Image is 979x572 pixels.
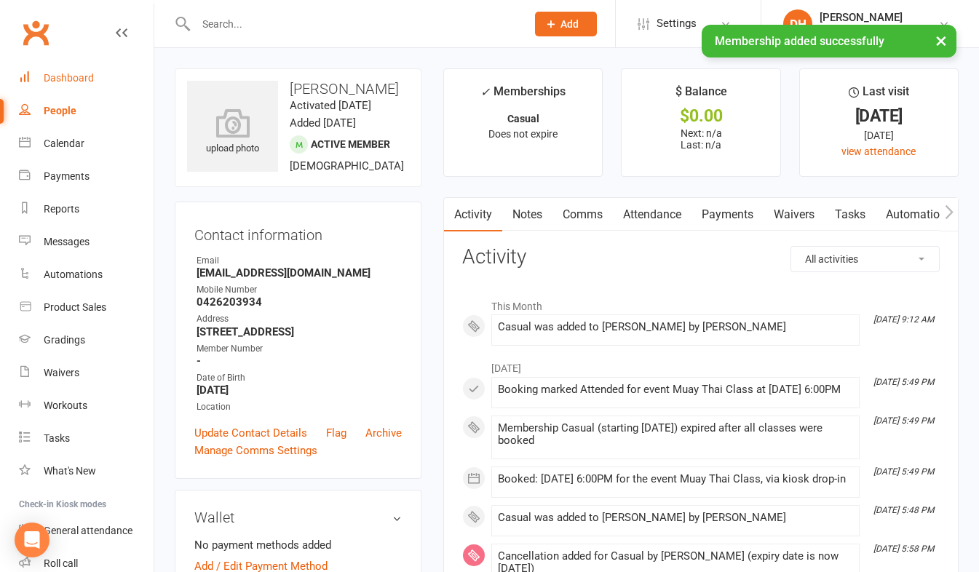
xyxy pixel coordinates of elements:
strong: [EMAIL_ADDRESS][DOMAIN_NAME] [197,266,402,279]
h3: Contact information [194,221,402,243]
a: Dashboard [19,62,154,95]
i: [DATE] 5:58 PM [873,544,934,554]
div: Open Intercom Messenger [15,523,49,557]
h3: [PERSON_NAME] [187,81,409,97]
div: upload photo [187,108,278,156]
h3: Activity [462,246,940,269]
div: Email [197,254,402,268]
i: [DATE] 5:49 PM [873,377,934,387]
div: What's New [44,465,96,477]
span: Does not expire [488,128,558,140]
div: Booked: [DATE] 6:00PM for the event Muay Thai Class, via kiosk drop-in [498,473,853,485]
a: Gradings [19,324,154,357]
a: Calendar [19,127,154,160]
a: Payments [19,160,154,193]
div: Dashboard [44,72,94,84]
a: Automations [19,258,154,291]
div: General attendance [44,525,132,536]
div: Casual was added to [PERSON_NAME] by [PERSON_NAME] [498,512,853,524]
time: Added [DATE] [290,116,356,130]
div: Mobile Number [197,283,402,297]
a: Automations [876,198,962,231]
div: Roll call [44,557,78,569]
div: Last visit [849,82,909,108]
span: Settings [657,7,697,40]
div: Gradings [44,334,85,346]
p: Next: n/a Last: n/a [635,127,766,151]
div: [PERSON_NAME] [820,11,903,24]
strong: 0426203934 [197,295,402,309]
time: Activated [DATE] [290,99,371,112]
a: view attendance [841,146,916,157]
div: [DATE] [813,127,945,143]
div: Location [197,400,402,414]
a: Flag [326,424,346,442]
div: Memberships [480,82,566,109]
input: Search... [191,14,516,34]
a: Waivers [764,198,825,231]
a: Notes [502,198,552,231]
a: Product Sales [19,291,154,324]
a: Payments [691,198,764,231]
i: ✓ [480,85,490,99]
a: Messages [19,226,154,258]
a: Attendance [613,198,691,231]
strong: - [197,354,402,368]
div: Workouts [44,400,87,411]
i: [DATE] 5:48 PM [873,505,934,515]
a: Tasks [19,422,154,455]
div: [DATE] [813,108,945,124]
a: Tasks [825,198,876,231]
a: Update Contact Details [194,424,307,442]
h3: Wallet [194,509,402,525]
a: Manage Comms Settings [194,442,317,459]
strong: Casual [507,113,539,124]
div: Membership added successfully [702,25,956,57]
a: Activity [444,198,502,231]
span: Active member [311,138,390,150]
div: DH [783,9,812,39]
div: Casual was added to [PERSON_NAME] by [PERSON_NAME] [498,321,853,333]
i: [DATE] 5:49 PM [873,416,934,426]
div: Booking marked Attended for event Muay Thai Class at [DATE] 6:00PM [498,384,853,396]
div: $ Balance [675,82,727,108]
div: Member Number [197,342,402,356]
div: Address [197,312,402,326]
a: What's New [19,455,154,488]
div: Tasks [44,432,70,444]
li: No payment methods added [194,536,402,554]
a: Comms [552,198,613,231]
div: Automations [44,269,103,280]
a: Reports [19,193,154,226]
div: $0.00 [635,108,766,124]
a: Archive [365,424,402,442]
div: Waivers [44,367,79,378]
div: People [44,105,76,116]
a: General attendance kiosk mode [19,515,154,547]
span: Add [560,18,579,30]
li: [DATE] [462,353,940,376]
div: Product Sales [44,301,106,313]
strong: [DATE] [197,384,402,397]
a: Waivers [19,357,154,389]
div: Messages [44,236,90,247]
div: Membership Casual (starting [DATE]) expired after all classes were booked [498,422,853,447]
div: Art of Eight [820,24,903,37]
strong: [STREET_ADDRESS] [197,325,402,338]
i: [DATE] 5:49 PM [873,466,934,477]
div: Payments [44,170,90,182]
a: People [19,95,154,127]
div: Calendar [44,138,84,149]
a: Workouts [19,389,154,422]
button: Add [535,12,597,36]
div: Reports [44,203,79,215]
div: Date of Birth [197,371,402,385]
span: [DEMOGRAPHIC_DATA] [290,159,404,172]
button: × [928,25,954,56]
i: [DATE] 9:12 AM [873,314,934,325]
a: Clubworx [17,15,54,51]
li: This Month [462,291,940,314]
